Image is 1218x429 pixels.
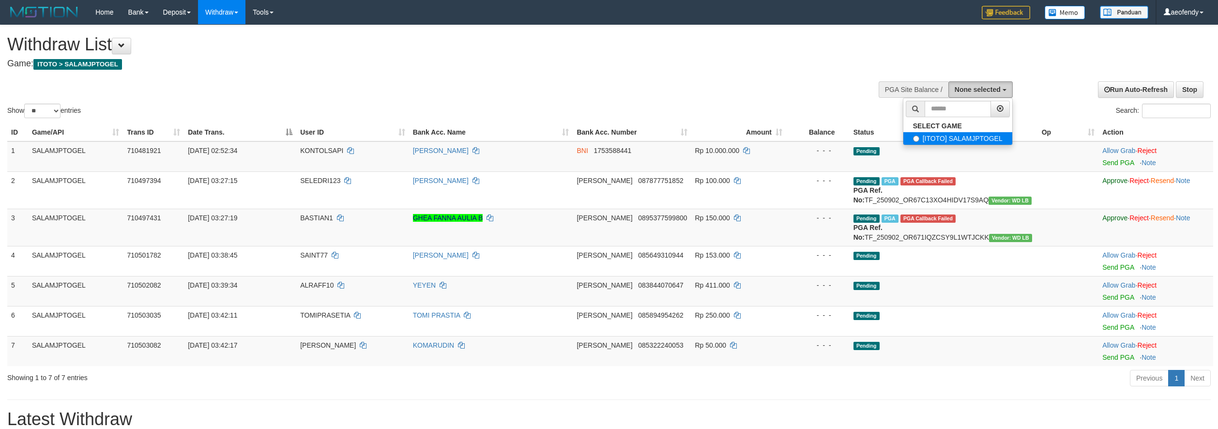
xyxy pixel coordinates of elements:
[948,81,1013,98] button: None selected
[28,336,123,366] td: SALAMJPTOGEL
[1102,323,1134,331] a: Send PGA
[413,251,469,259] a: [PERSON_NAME]
[577,177,632,184] span: [PERSON_NAME]
[7,171,28,209] td: 2
[413,341,455,349] a: KOMARUDIN
[28,141,123,172] td: SALAMJPTOGEL
[24,104,61,118] select: Showentries
[695,281,730,289] span: Rp 411.000
[413,214,483,222] a: GHEA FANNA AULIA B
[188,251,237,259] span: [DATE] 03:38:45
[853,214,880,223] span: Pending
[1116,104,1211,118] label: Search:
[577,214,632,222] span: [PERSON_NAME]
[1102,341,1135,349] a: Allow Grab
[1102,147,1137,154] span: ·
[853,177,880,185] span: Pending
[300,251,328,259] span: SAINT77
[638,341,683,349] span: Copy 085322240053 to clipboard
[989,234,1032,242] span: Vendor URL: https://dashboard.q2checkout.com/secure
[850,123,1038,141] th: Status
[1102,353,1134,361] a: Send PGA
[853,186,883,204] b: PGA Ref. No:
[879,81,948,98] div: PGA Site Balance /
[7,209,28,246] td: 3
[7,5,81,19] img: MOTION_logo.png
[1102,214,1127,222] a: Approve
[573,123,691,141] th: Bank Acc. Number: activate to sort column ascending
[989,197,1032,205] span: Vendor URL: https://dashboard.q2checkout.com/secure
[913,122,962,130] b: SELECT GAME
[127,311,161,319] span: 710503035
[127,147,161,154] span: 710481921
[7,59,802,69] h4: Game:
[577,341,632,349] span: [PERSON_NAME]
[28,123,123,141] th: Game/API: activate to sort column ascending
[28,276,123,306] td: SALAMJPTOGEL
[853,342,880,350] span: Pending
[691,123,786,141] th: Amount: activate to sort column ascending
[296,123,409,141] th: User ID: activate to sort column ascending
[850,209,1038,246] td: TF_250902_OR671IQZCSY9L1WTJCKK
[1038,123,1099,141] th: Op: activate to sort column ascending
[1151,177,1174,184] a: Resend
[577,281,632,289] span: [PERSON_NAME]
[790,213,846,223] div: - - -
[188,147,237,154] span: [DATE] 02:52:34
[1102,159,1134,167] a: Send PGA
[1151,214,1174,222] a: Resend
[188,214,237,222] span: [DATE] 03:27:19
[882,214,898,223] span: Marked by aeojopon
[1102,293,1134,301] a: Send PGA
[1100,6,1148,19] img: panduan.png
[7,123,28,141] th: ID
[638,311,683,319] span: Copy 085894954262 to clipboard
[28,171,123,209] td: SALAMJPTOGEL
[1176,177,1190,184] a: Note
[695,341,727,349] span: Rp 50.000
[982,6,1030,19] img: Feedback.jpg
[638,214,687,222] span: Copy 0895377599800 to clipboard
[123,123,184,141] th: Trans ID: activate to sort column ascending
[1138,311,1157,319] a: Reject
[413,147,469,154] a: [PERSON_NAME]
[900,177,956,185] span: PGA Error
[853,312,880,320] span: Pending
[1045,6,1085,19] img: Button%20Memo.svg
[409,123,573,141] th: Bank Acc. Name: activate to sort column ascending
[1138,281,1157,289] a: Reject
[695,147,740,154] span: Rp 10.000.000
[7,306,28,336] td: 6
[786,123,850,141] th: Balance
[413,177,469,184] a: [PERSON_NAME]
[1102,251,1137,259] span: ·
[127,177,161,184] span: 710497394
[7,276,28,306] td: 5
[1129,177,1149,184] a: Reject
[300,281,334,289] span: ALRAFF10
[300,311,350,319] span: TOMIPRASETIA
[1102,147,1135,154] a: Allow Grab
[127,281,161,289] span: 710502082
[853,252,880,260] span: Pending
[7,141,28,172] td: 1
[127,251,161,259] span: 710501782
[28,246,123,276] td: SALAMJPTOGEL
[7,104,81,118] label: Show entries
[188,311,237,319] span: [DATE] 03:42:11
[413,281,436,289] a: YEYEN
[413,311,460,319] a: TOMI PRASTIA
[184,123,296,141] th: Date Trans.: activate to sort column descending
[1098,276,1213,306] td: ·
[1098,81,1174,98] a: Run Auto-Refresh
[28,306,123,336] td: SALAMJPTOGEL
[1130,370,1169,386] a: Previous
[188,341,237,349] span: [DATE] 03:42:17
[903,120,1012,132] a: SELECT GAME
[1102,341,1137,349] span: ·
[1098,171,1213,209] td: · · ·
[300,147,343,154] span: KONTOLSAPI
[7,35,802,54] h1: Withdraw List
[1142,353,1156,361] a: Note
[7,336,28,366] td: 7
